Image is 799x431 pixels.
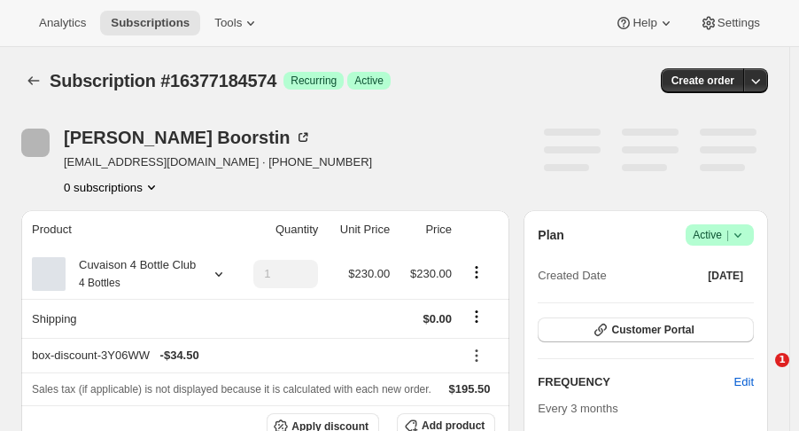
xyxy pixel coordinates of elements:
span: Subscription #16377184574 [50,71,276,90]
th: Product [21,210,235,249]
button: Shipping actions [462,307,491,326]
h2: Plan [538,226,564,244]
button: Subscriptions [21,68,46,93]
span: Help [632,16,656,30]
span: Customer Portal [611,323,694,337]
span: Every 3 months [538,402,617,415]
span: Settings [718,16,760,30]
span: Created Date [538,267,606,285]
span: Subscriptions [111,16,190,30]
span: Active [354,74,384,88]
button: Create order [661,68,745,93]
div: Cuvaison 4 Bottle Club [66,256,196,292]
span: Active [693,226,747,244]
button: Edit [724,368,764,396]
span: Create order [671,74,734,88]
button: Settings [689,11,771,35]
div: [PERSON_NAME] Boorstin [64,129,312,146]
span: Analytics [39,16,86,30]
span: 1 [775,353,789,367]
th: Unit Price [323,210,395,249]
th: Price [395,210,457,249]
th: Shipping [21,299,235,338]
span: [DATE] [708,269,743,283]
button: Product actions [64,178,160,196]
button: Tools [204,11,270,35]
iframe: Intercom live chat [739,353,781,396]
span: Tools [214,16,242,30]
button: Customer Portal [538,317,754,342]
span: - $34.50 [160,347,199,364]
small: 4 Bottles [79,277,120,289]
span: $230.00 [348,267,390,280]
span: Sales tax (if applicable) is not displayed because it is calculated with each new order. [32,383,431,396]
button: Product actions [462,263,491,282]
span: $195.50 [449,382,491,396]
span: [EMAIL_ADDRESS][DOMAIN_NAME] · [PHONE_NUMBER] [64,153,372,171]
button: [DATE] [697,263,754,288]
span: | [726,228,729,242]
span: Recurring [291,74,337,88]
h2: FREQUENCY [538,373,733,391]
div: box-discount-3Y06WW [32,347,452,364]
span: Brett Boorstin [21,129,50,157]
span: Edit [734,373,754,391]
th: Quantity [235,210,324,249]
span: $0.00 [423,312,453,325]
span: $230.00 [410,267,452,280]
button: Subscriptions [100,11,200,35]
button: Help [604,11,685,35]
button: Analytics [28,11,97,35]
